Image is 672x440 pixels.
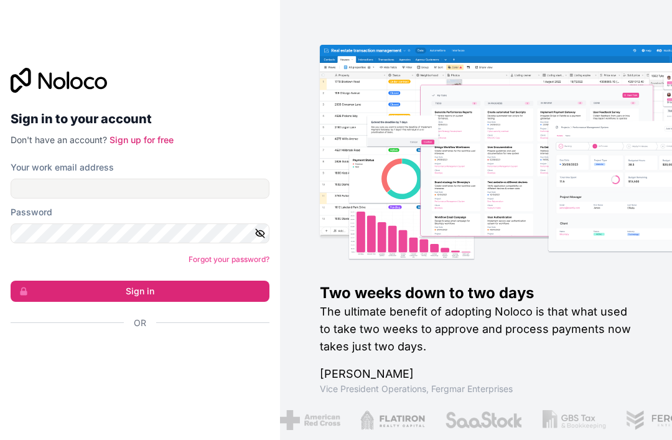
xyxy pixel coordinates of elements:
[11,108,269,130] h2: Sign in to your account
[360,410,425,430] img: /assets/flatiron-C8eUkumj.png
[543,410,606,430] img: /assets/gbstax-C-GtDUiK.png
[189,255,269,264] a: Forgot your password?
[320,365,632,383] h1: [PERSON_NAME]
[11,134,107,145] span: Don't have an account?
[320,303,632,355] h2: The ultimate benefit of adopting Noloco is that what used to take two weeks to approve and proces...
[11,206,52,218] label: Password
[134,317,146,329] span: Or
[11,179,269,199] input: Email address
[11,281,269,302] button: Sign in
[280,410,340,430] img: /assets/american-red-cross-BAupjrZR.png
[11,161,114,174] label: Your work email address
[320,283,632,303] h1: Two weeks down to two days
[320,383,632,395] h1: Vice President Operations , Fergmar Enterprises
[445,410,523,430] img: /assets/saastock-C6Zbiodz.png
[110,134,174,145] a: Sign up for free
[11,223,269,243] input: Password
